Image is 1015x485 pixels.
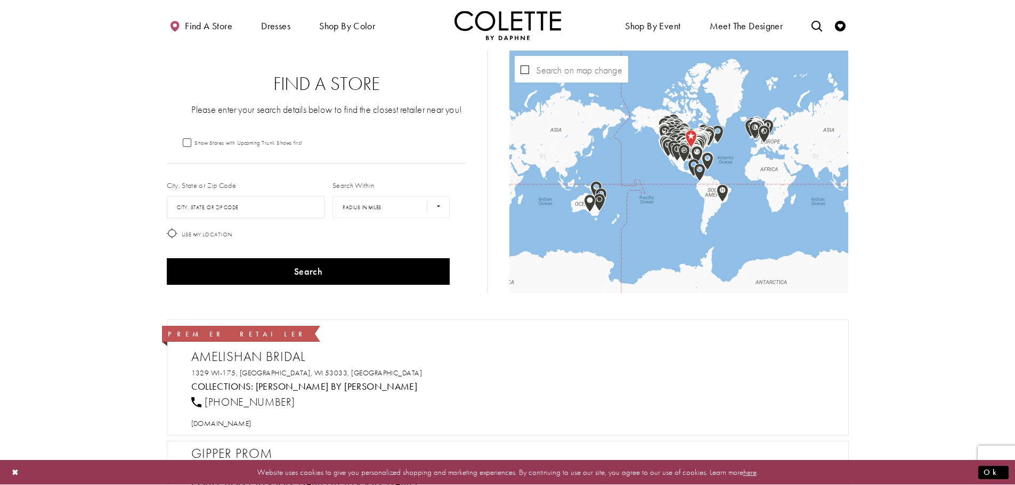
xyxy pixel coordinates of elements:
span: [DOMAIN_NAME] [191,418,251,428]
span: Shop by color [316,11,378,40]
a: Meet the designer [707,11,786,40]
a: Toggle search [809,11,825,40]
a: Check Wishlist [832,11,848,40]
span: Shop By Event [622,11,683,40]
span: [PHONE_NUMBER] [205,395,295,409]
a: Opens in new tab [191,368,423,377]
span: Find a store [185,21,232,31]
span: Premier Retailer [168,330,307,339]
label: Search Within [332,180,374,191]
p: Please enter your search details below to find the closest retailer near you! [188,103,466,116]
a: Visit Colette by Daphne page - Opens in new tab [256,380,418,392]
div: Map with store locations [509,51,848,293]
label: City, State or Zip Code [167,180,237,191]
h2: Find a Store [188,73,466,95]
a: Visit Home Page [454,11,561,40]
span: Dresses [261,21,290,31]
span: Shop By Event [625,21,680,31]
h2: Gipper Prom [191,446,835,462]
span: Show Stores with Upcoming Trunk Shows first [194,139,302,146]
img: Colette by Daphne [454,11,561,40]
h2: Amelishan Bridal [191,349,835,365]
button: Close Dialog [6,463,25,482]
button: Search [167,258,450,285]
span: Dresses [258,11,293,40]
select: Radius In Miles [332,196,450,218]
p: Website uses cookies to give you personalized shopping and marketing experiences. By continuing t... [77,465,938,480]
span: Shop by color [319,21,375,31]
span: Collections: [191,380,254,392]
input: City, State, or ZIP Code [167,196,325,218]
button: Submit Dialog [978,466,1009,479]
a: Find a store [167,11,235,40]
a: [PHONE_NUMBER] [191,395,295,409]
span: Meet the designer [710,21,783,31]
a: here [743,467,757,478]
a: Opens in new tab [191,418,251,428]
